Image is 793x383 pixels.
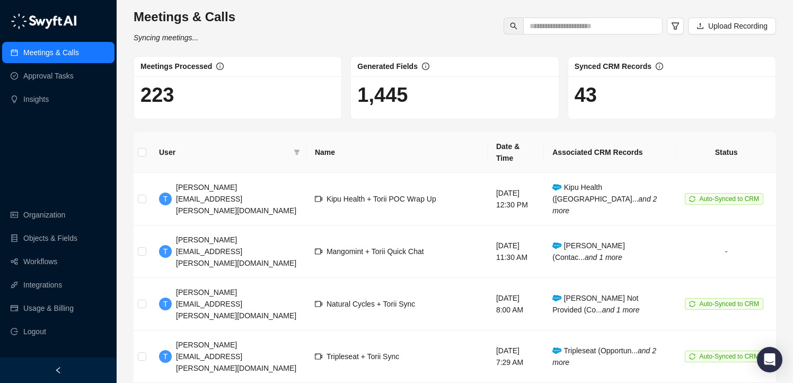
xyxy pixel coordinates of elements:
[697,22,704,30] span: upload
[488,278,544,330] td: [DATE] 8:00 AM
[699,300,759,308] span: Auto-Synced to CRM
[327,195,436,203] span: Kipu Health + Torii POC Wrap Up
[676,225,776,278] td: -
[552,195,657,215] i: and 2 more
[176,341,296,372] span: [PERSON_NAME][EMAIL_ADDRESS][PERSON_NAME][DOMAIN_NAME]
[163,351,168,362] span: T
[23,251,57,272] a: Workflows
[315,195,322,203] span: video-camera
[176,288,296,320] span: [PERSON_NAME][EMAIL_ADDRESS][PERSON_NAME][DOMAIN_NAME]
[55,367,62,374] span: left
[357,83,552,107] h1: 1,445
[689,353,695,360] span: sync
[602,306,640,314] i: and 1 more
[544,132,676,173] th: Associated CRM Records
[23,89,49,110] a: Insights
[216,63,224,70] span: info-circle
[671,22,680,30] span: filter
[689,301,695,307] span: sync
[552,346,656,367] i: and 2 more
[585,253,622,262] i: and 1 more
[488,173,544,225] td: [DATE] 12:30 PM
[315,248,322,255] span: video-camera
[134,8,235,25] h3: Meetings & Calls
[163,193,168,205] span: T
[23,274,62,295] a: Integrations
[315,353,322,360] span: video-camera
[552,241,625,262] span: [PERSON_NAME] (Contac...
[292,144,302,160] span: filter
[357,62,418,71] span: Generated Fields
[689,196,695,202] span: sync
[699,195,759,203] span: Auto-Synced to CRM
[656,63,663,70] span: info-circle
[757,347,782,372] div: Open Intercom Messenger
[23,228,77,249] a: Objects & Fields
[23,321,46,342] span: Logout
[315,300,322,308] span: video-camera
[488,225,544,278] td: [DATE] 11:30 AM
[176,183,296,215] span: [PERSON_NAME][EMAIL_ADDRESS][PERSON_NAME][DOMAIN_NAME]
[23,204,65,225] a: Organization
[708,20,768,32] span: Upload Recording
[699,353,759,360] span: Auto-Synced to CRM
[552,346,656,367] span: Tripleseat (Opportun...
[688,18,776,34] button: Upload Recording
[11,13,77,29] img: logo-05li4sbe.png
[552,183,657,215] span: Kipu Health ([GEOGRAPHIC_DATA]...
[294,149,300,155] span: filter
[488,132,544,173] th: Date & Time
[23,65,74,86] a: Approval Tasks
[575,62,651,71] span: Synced CRM Records
[552,294,639,314] span: [PERSON_NAME] Not Provided (Co...
[159,146,289,158] span: User
[140,62,212,71] span: Meetings Processed
[163,298,168,310] span: T
[23,298,74,319] a: Usage & Billing
[140,83,335,107] h1: 223
[676,132,776,173] th: Status
[306,132,488,173] th: Name
[327,247,424,256] span: Mangomint + Torii Quick Chat
[11,328,18,335] span: logout
[488,330,544,383] td: [DATE] 7:29 AM
[510,22,517,30] span: search
[327,352,399,361] span: Tripleseat + Torii Sync
[575,83,769,107] h1: 43
[176,236,296,267] span: [PERSON_NAME][EMAIL_ADDRESS][PERSON_NAME][DOMAIN_NAME]
[23,42,79,63] a: Meetings & Calls
[134,33,198,42] i: Syncing meetings...
[422,63,429,70] span: info-circle
[163,246,168,257] span: T
[327,300,415,308] span: Natural Cycles + Torii Sync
